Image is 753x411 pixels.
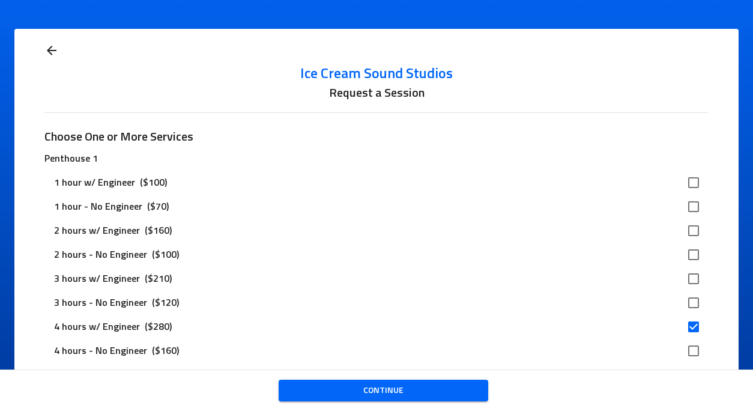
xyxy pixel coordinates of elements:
p: 4 hours - No Engineer [54,344,147,358]
div: 2 hours - No Engineer($100) [44,243,709,267]
p: ($160) [147,344,184,358]
p: 3 hours - No Engineer [54,296,147,310]
button: Continue [279,380,488,402]
div: 1 hour w/ Engineer($100) [44,171,709,195]
p: ($160) [140,224,177,238]
p: 2 hours - No Engineer [54,248,147,262]
span: Continue [288,383,478,398]
p: ($100) [135,175,172,190]
a: Ice Cream Sound Studios [44,64,709,84]
p: ($100) [147,248,184,262]
p: ($350) [140,368,177,382]
h6: Choose One or More Services [44,127,193,147]
p: ($210) [140,272,177,286]
p: 1 hour - No Engineer [54,199,142,214]
div: 4 hours - No Engineer($160) [44,339,709,363]
p: 2 hours w/ Engineer [54,224,140,238]
p: ($280) [140,320,177,334]
p: 5 hours w/ Engineer [54,368,140,382]
div: 1 hour - No Engineer($70) [44,195,709,219]
div: 4 hours w/ Engineer($280) [44,315,709,339]
p: ($120) [147,296,184,310]
div: 3 hours w/ Engineer($210) [44,267,709,291]
p: ($70) [142,199,174,214]
div: 2 hours w/ Engineer($160) [44,219,709,243]
div: 5 hours w/ Engineer($350) [44,363,709,387]
h6: Request a Session [44,84,709,103]
p: Penthouse 1 [44,151,709,166]
p: 1 hour w/ Engineer [54,175,135,190]
p: 4 hours w/ Engineer [54,320,140,334]
div: 3 hours - No Engineer($120) [44,291,709,315]
p: 3 hours w/ Engineer [54,272,140,286]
